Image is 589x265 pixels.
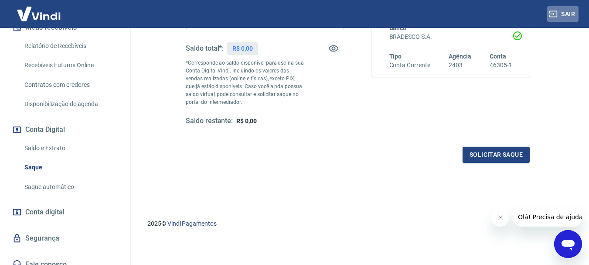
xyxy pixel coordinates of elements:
[389,32,513,41] h6: BRADESCO S.A.
[449,53,471,60] span: Agência
[10,229,120,248] a: Segurança
[10,120,120,139] button: Conta Digital
[10,203,120,222] a: Conta digital
[147,219,568,228] p: 2025 ©
[186,59,304,106] p: *Corresponde ao saldo disponível para uso na sua Conta Digital Vindi. Incluindo os valores das ve...
[167,220,217,227] a: Vindi Pagamentos
[389,24,407,31] span: Banco
[21,37,120,55] a: Relatório de Recebíveis
[513,207,582,227] iframe: Mensagem da empresa
[490,61,512,70] h6: 46305-1
[463,147,530,163] button: Solicitar saque
[5,6,73,13] span: Olá! Precisa de ajuda?
[10,0,67,27] img: Vindi
[449,61,471,70] h6: 2403
[492,209,509,227] iframe: Fechar mensagem
[21,178,120,196] a: Saque automático
[236,117,257,124] span: R$ 0,00
[21,158,120,176] a: Saque
[389,61,430,70] h6: Conta Corrente
[232,44,253,53] p: R$ 0,00
[21,139,120,157] a: Saldo e Extrato
[186,117,233,126] h5: Saldo restante:
[21,76,120,94] a: Contratos com credores
[25,206,65,218] span: Conta digital
[21,95,120,113] a: Disponibilização de agenda
[554,230,582,258] iframe: Botão para abrir a janela de mensagens
[547,6,579,22] button: Sair
[389,53,402,60] span: Tipo
[490,53,506,60] span: Conta
[21,56,120,74] a: Recebíveis Futuros Online
[186,44,224,53] h5: Saldo total*:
